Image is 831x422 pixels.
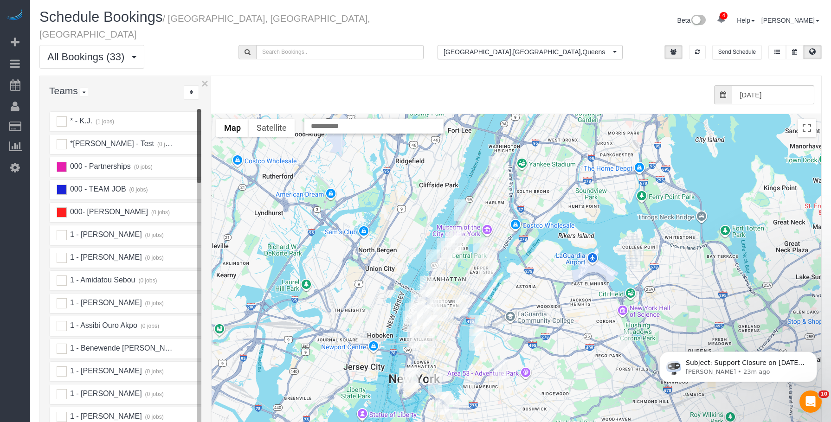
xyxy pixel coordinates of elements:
[256,45,424,59] input: Search Bookings..
[421,334,435,356] div: 08/26/2025 7:00PM - Elaine Pugsley (Mythology) - 324 Lafayette Street, 2nd Floor, New York, NY 10012
[447,233,462,255] div: 08/26/2025 9:00AM - Cait Williamson - 101 West 79th St., 8a, New York, NY 10024
[422,287,436,308] div: 08/26/2025 10:00AM - Spencer Kim - 315 West 33rd Street, Apt. 32c, New York, NY 10001
[404,371,418,392] div: 08/26/2025 1:00PM - Natalie Lin - 75 Wall Street, Apt. 30-O, New York, NY 10005
[69,344,183,352] span: 1 - Benewende [PERSON_NAME]
[478,258,493,280] div: 08/26/2025 3:00PM - Johanna Goetze (Peter Harrington) - 501 East 74th Street, Apt. 10e, New York,...
[128,186,148,193] small: (0 jobs)
[417,305,432,326] div: 08/26/2025 9:00AM - William Millhiser - 217 West 19th Street, Apt. 7s, New York, NY 10011
[618,330,632,352] div: 08/26/2025 3:00PM - Mike Carpenter (Home Instead) - 6712 Yellowstone Boulevard, Suite A6, Forest ...
[444,47,611,57] span: [GEOGRAPHIC_DATA] , [GEOGRAPHIC_DATA] , Queens
[712,9,730,30] a: 4
[426,249,440,271] div: 08/26/2025 11:30AM - Chad Anderson (Space Capital) - 400 West 61st Street, Apt. 1107, New York, N...
[473,237,488,259] div: 08/26/2025 11:00AM - Andrew Henry - 115 East 86th Street, Apt. 44, New York, NY 10028
[427,299,442,320] div: 08/26/2025 1:00PM - Jaclyn Cerisano - 800 6th Avenue, Apt. 29e, New York, NY 10001
[144,368,164,375] small: (0 jobs)
[201,77,208,90] button: ×
[444,400,459,421] div: 08/26/2025 12:00PM - Olivia Fagon - 30 Saint Felix, Apt 1a, Brooklyn, NY 11217
[407,326,422,348] div: 08/26/2025 8:00AM - Julie Lair - 62 Leroy Street, Apt. 6a, New York, NY 10014
[184,85,199,100] div: ...
[712,45,762,59] button: Send Schedule
[423,315,438,336] div: 08/26/2025 8:00AM - Nina Chandra - 10 West 15th Street, Apt.924, New York, Ny, NY 10011
[677,17,706,24] a: Beta
[438,45,623,59] button: [GEOGRAPHIC_DATA],[GEOGRAPHIC_DATA],Queens
[49,85,78,96] span: Teams
[420,276,434,297] div: 08/26/2025 8:00AM - Benjamin Binetter - 550 10th Ave, Apt. 3801, New York, NY 10018
[399,368,413,390] div: 08/26/2025 11:00AM - Kelly Carroll - 20 Broad Street, Apt. 1203, New York, NY 10005
[216,119,249,137] button: Show street map
[732,85,814,104] input: Date
[441,241,455,262] div: 08/26/2025 10:00AM - Nancy Velez (The Divorce Center) - 146 West 72nd Street, 2nd Floor, New York...
[799,390,822,413] iframe: Intercom live chat
[69,321,137,329] span: 1 - Assibi Ouro Akpo
[39,45,144,69] button: All Bookings (33)
[69,208,148,216] span: 000- [PERSON_NAME]
[470,315,484,336] div: 08/26/2025 2:00PM - Jeff Rafner (The Hunting Party - Producer) - 1 Blue Slip, Apt. 1a, Brooklyn, ...
[405,303,419,325] div: 08/26/2025 2:30PM - Hello Alfred (NYC) - 450 West 17th Street, Apt. 534, New York, NY 10011
[438,45,623,59] ol: All Locations
[403,311,417,332] div: 08/26/2025 5:30PM - Allison Neal - 95 Horatio Street, Apt. 208, New York, NY 10014
[445,227,459,249] div: 08/26/2025 10:00AM - Colleen Glazer (Holy Trinity Roman Catholic Church) - 213 West 82nd Street, ...
[150,209,170,216] small: (0 jobs)
[69,185,126,193] span: 000 - TEAM JOB
[190,90,193,95] i: Sort Teams
[798,119,816,137] button: Toggle fullscreen view
[69,276,135,284] span: 1 - Amidatou Sebou
[433,300,448,321] div: 08/26/2025 9:00AM - Sheila Murthy - 10 East 29th Street, Apt. 39d, New York, NY 10016
[69,140,154,147] span: *[PERSON_NAME] - Test
[409,301,423,323] div: 08/26/2025 10:00AM - Henry Li (Housing Opportunities Unlimited) - 420 West 19th Street, Suite 1e,...
[6,9,24,22] img: Automaid Logo
[249,119,295,137] button: Show satellite imagery
[69,253,142,261] span: 1 - [PERSON_NAME]
[453,295,468,316] div: 08/26/2025 9:00AM - Michael Molchan - 5 Tudor City Place, Apt. 433, New York, NY 10017
[47,51,129,63] span: All Bookings (33)
[144,255,164,261] small: (0 jobs)
[720,12,728,19] span: 4
[450,230,464,252] div: 08/26/2025 10:00AM - Taylor Wells - 465 Columbus Avenue Apt. 10d, New York, NY 10024
[144,391,164,397] small: (0 jobs)
[69,117,92,125] span: * - K.J.
[69,390,142,397] span: 1 - [PERSON_NAME]
[137,277,157,284] small: (0 jobs)
[411,290,425,311] div: 08/26/2025 2:00PM - Brianna Hawkins (Nice Handwriting.) - 303 10th Ave, Apt. 5g, New York, NY 10001
[818,390,829,398] span: 10
[454,199,469,221] div: 08/26/2025 2:00PM - Kellam Witherington (Cloudflare) - 325 Riverside Drive, Apt. 94, New York, NY...
[494,359,508,381] div: 08/26/2025 10:00AM - Chris Hansell (Chrissy’s Pizza - Owner) - 796 Grand Street, Apt. 3r, Brookly...
[437,238,451,259] div: 08/26/2025 3:00PM - Bahja Johnson - 253 West 72nd Street, Apt. 1512, New York, NY 10023
[144,300,164,307] small: (0 jobs)
[69,367,142,375] span: 1 - [PERSON_NAME]
[69,412,142,420] span: 1 - [PERSON_NAME]
[133,164,153,170] small: (0 jobs)
[144,232,164,238] small: (0 jobs)
[69,299,142,307] span: 1 - [PERSON_NAME]
[761,17,819,24] a: [PERSON_NAME]
[144,414,164,420] small: (0 jobs)
[737,17,755,24] a: Help
[489,156,503,177] div: 08/26/2025 12:00PM - Grace Abogunrin - 450 West 147th Street, Apt. 1, New York, NY 10031
[645,332,831,397] iframe: Intercom notifications message
[39,13,370,39] small: / [GEOGRAPHIC_DATA], [GEOGRAPHIC_DATA], [GEOGRAPHIC_DATA]
[139,323,159,329] small: (0 jobs)
[69,230,142,238] span: 1 - [PERSON_NAME]
[156,141,176,147] small: (0 jobs)
[39,9,162,25] span: Schedule Bookings
[69,162,130,170] span: 000 - Partnerships
[690,15,706,27] img: New interface
[405,367,419,388] div: 08/26/2025 12:30PM - Cameron Lindell - 2 Gold Street, Apt. 1407, New York, NY 10038
[94,118,114,125] small: (1 jobs)
[428,374,442,395] div: 08/26/2025 12:00PM - Alanna Reiner - 1 Main Street, Apt.10f, Brooklyn, NY 11201
[469,329,483,351] div: 08/26/2025 10:00AM - Sara McFarlane (E/S Collab.) - 67 West Street, Suite 401, Brooklyn, NY 11222
[435,393,449,415] div: 08/26/2025 5:00PM - Giovanna Pietanza (Summit Coverages) - 365 Bridge Street, Suite 9-Pro, Brookl...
